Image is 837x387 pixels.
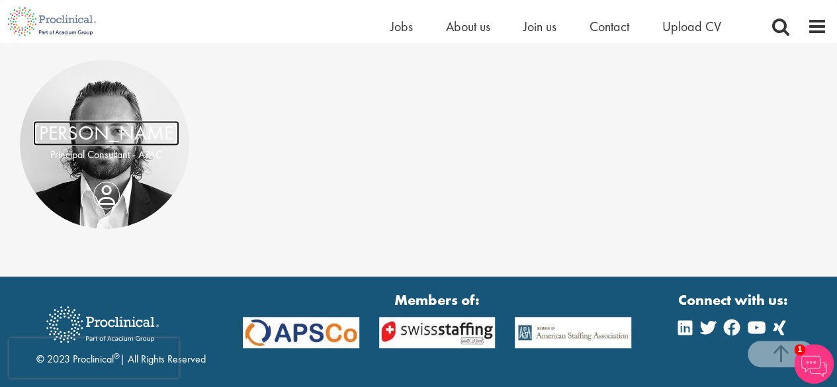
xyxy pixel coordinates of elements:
[446,18,490,35] a: About us
[794,344,834,384] img: Chatbot
[33,148,179,163] p: Principal Consultant - APAC
[590,18,629,35] a: Contact
[243,290,632,310] strong: Members of:
[390,18,413,35] a: Jobs
[9,338,179,378] iframe: reCAPTCHA
[505,317,641,348] img: APSCo
[233,317,369,348] img: APSCo
[523,18,556,35] a: Join us
[36,296,206,367] div: © 2023 Proclinical | All Rights Reserved
[794,344,805,355] span: 1
[662,18,721,35] a: Upload CV
[678,290,791,310] strong: Connect with us:
[33,120,179,146] a: [PERSON_NAME]
[369,317,506,348] img: APSCo
[36,297,169,352] img: Proclinical Recruitment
